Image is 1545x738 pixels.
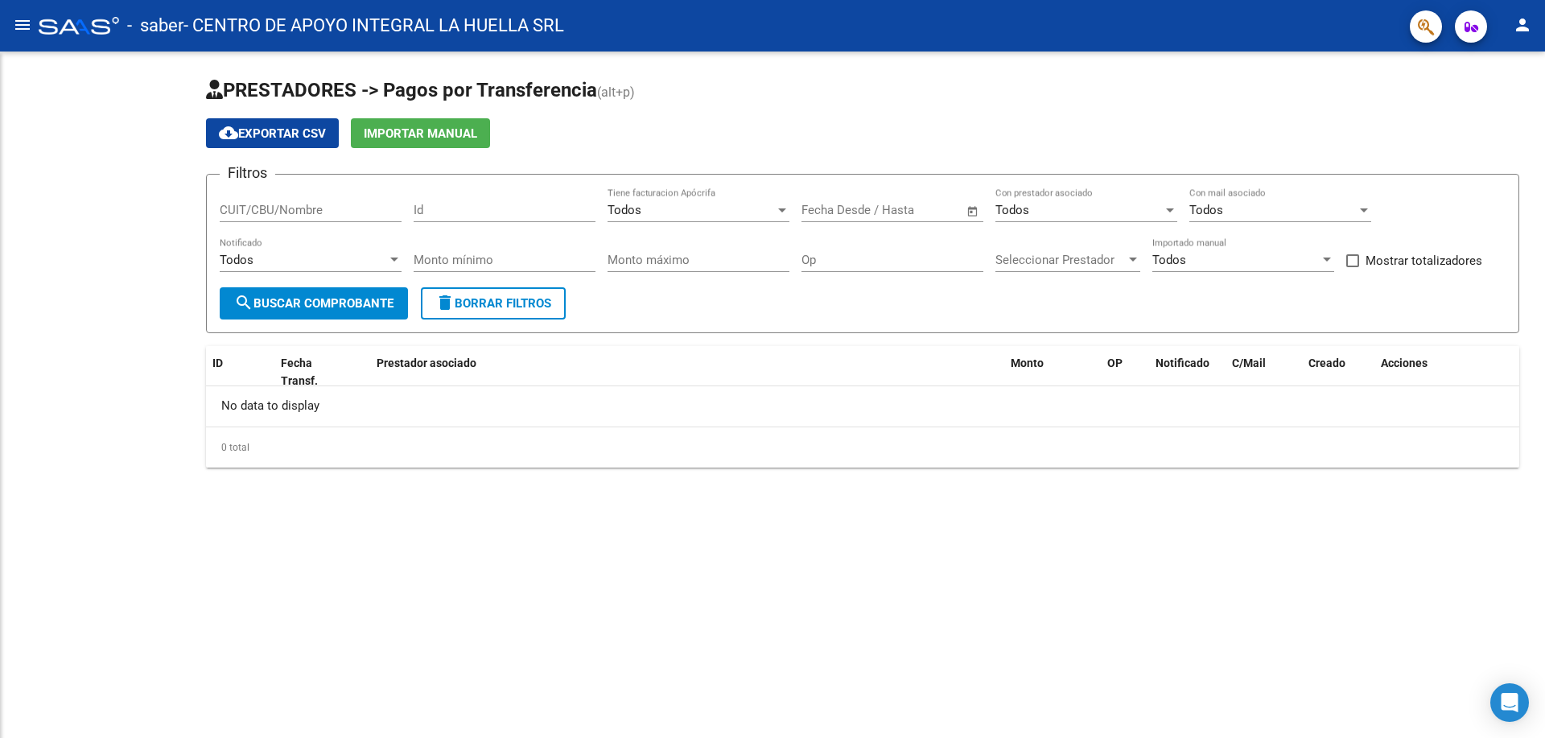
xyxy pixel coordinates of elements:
[1302,346,1374,399] datatable-header-cell: Creado
[881,203,959,217] input: Fecha fin
[1366,251,1482,270] span: Mostrar totalizadores
[234,293,253,312] mat-icon: search
[1149,346,1226,399] datatable-header-cell: Notificado
[597,85,635,100] span: (alt+p)
[1011,357,1044,369] span: Monto
[1513,15,1532,35] mat-icon: person
[220,253,253,267] span: Todos
[220,162,275,184] h3: Filtros
[13,15,32,35] mat-icon: menu
[801,203,867,217] input: Fecha inicio
[206,427,1519,468] div: 0 total
[1308,357,1345,369] span: Creado
[206,346,274,399] datatable-header-cell: ID
[1490,683,1529,722] div: Open Intercom Messenger
[1226,346,1302,399] datatable-header-cell: C/Mail
[206,118,339,148] button: Exportar CSV
[127,8,183,43] span: - saber
[1152,253,1186,267] span: Todos
[608,203,641,217] span: Todos
[274,346,347,399] datatable-header-cell: Fecha Transf.
[206,386,1519,427] div: No data to display
[964,202,983,221] button: Open calendar
[1004,346,1101,399] datatable-header-cell: Monto
[435,296,551,311] span: Borrar Filtros
[220,287,408,320] button: Buscar Comprobante
[351,118,490,148] button: Importar Manual
[1374,346,1519,399] datatable-header-cell: Acciones
[1381,357,1428,369] span: Acciones
[281,357,318,388] span: Fecha Transf.
[1156,357,1209,369] span: Notificado
[370,346,1004,399] datatable-header-cell: Prestador asociado
[1107,357,1123,369] span: OP
[206,79,597,101] span: PRESTADORES -> Pagos por Transferencia
[219,126,326,141] span: Exportar CSV
[234,296,393,311] span: Buscar Comprobante
[212,357,223,369] span: ID
[219,123,238,142] mat-icon: cloud_download
[1101,346,1149,399] datatable-header-cell: OP
[364,126,477,141] span: Importar Manual
[183,8,564,43] span: - CENTRO DE APOYO INTEGRAL LA HUELLA SRL
[995,203,1029,217] span: Todos
[1189,203,1223,217] span: Todos
[435,293,455,312] mat-icon: delete
[1232,357,1266,369] span: C/Mail
[421,287,566,320] button: Borrar Filtros
[377,357,476,369] span: Prestador asociado
[995,253,1126,267] span: Seleccionar Prestador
